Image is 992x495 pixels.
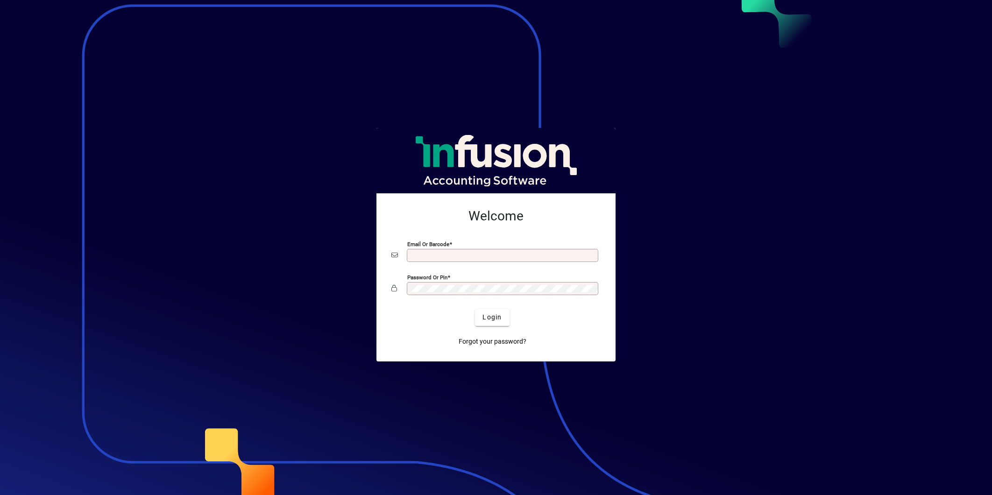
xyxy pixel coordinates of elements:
span: Forgot your password? [459,337,526,346]
span: Login [482,312,502,322]
h2: Welcome [391,208,601,224]
a: Forgot your password? [455,333,530,350]
mat-label: Email or Barcode [407,240,449,247]
button: Login [475,309,509,326]
mat-label: Password or Pin [407,274,447,280]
